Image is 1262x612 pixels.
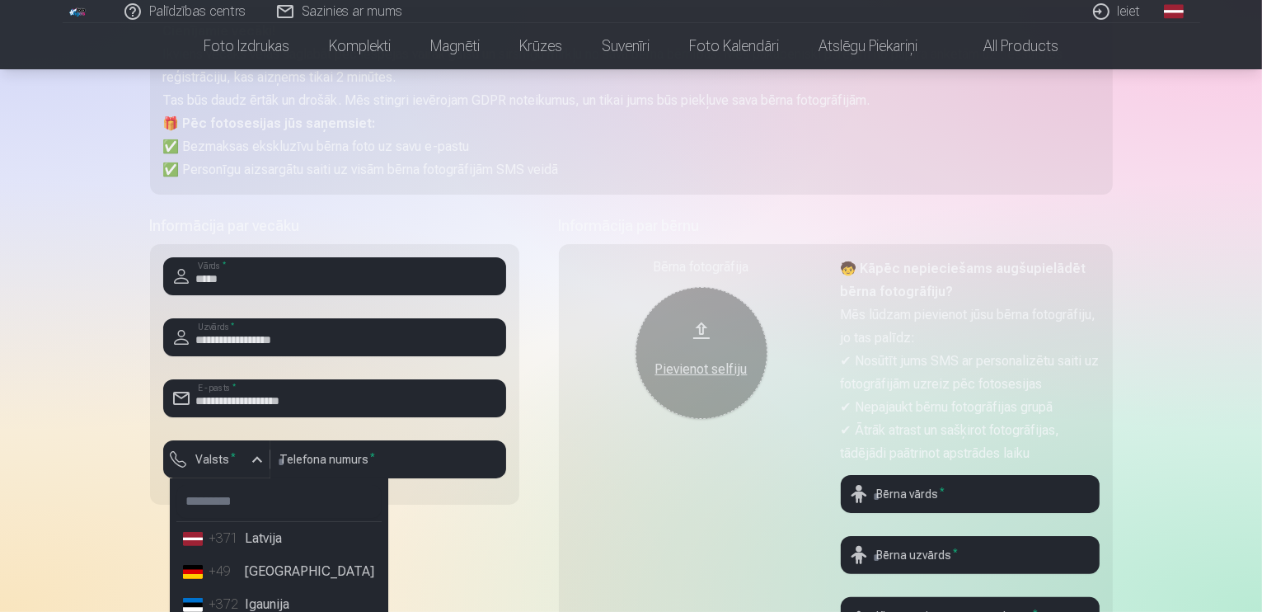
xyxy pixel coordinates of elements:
p: ✔ Nosūtīt jums SMS ar personalizētu saiti uz fotogrāfijām uzreiz pēc fotosesijas [841,350,1100,396]
li: [GEOGRAPHIC_DATA] [176,555,382,588]
p: ✔ Nepajaukt bērnu fotogrāfijas grupā [841,396,1100,419]
p: ✔ Ātrāk atrast un sašķirot fotogrāfijas, tādējādi paātrinot apstrādes laiku [841,419,1100,465]
a: Atslēgu piekariņi [799,23,937,69]
a: Magnēti [411,23,500,69]
a: All products [937,23,1078,69]
p: Mēs lūdzam pievienot jūsu bērna fotogrāfiju, jo tas palīdz: [841,304,1100,350]
li: Latvija [176,522,382,555]
p: Tas būs daudz ērtāk un drošāk. Mēs stingri ievērojam GDPR noteikumus, un tikai jums būs piekļuve ... [163,89,1100,112]
a: Komplekti [309,23,411,69]
div: +49 [209,562,242,581]
h5: Informācija par vecāku [150,214,519,238]
div: Bērna fotogrāfija [572,257,831,277]
p: ✅ Personīgu aizsargātu saiti uz visām bērna fotogrāfijām SMS veidā [163,158,1100,181]
a: Krūzes [500,23,582,69]
a: Foto izdrukas [184,23,309,69]
a: Foto kalendāri [669,23,799,69]
button: Pievienot selfiju [636,287,767,419]
strong: 🧒 Kāpēc nepieciešams augšupielādēt bērna fotogrāfiju? [841,261,1086,299]
strong: 🎁 Pēc fotosesijas jūs saņemsiet: [163,115,376,131]
p: ✅ Bezmaksas ekskluzīvu bērna foto uz savu e-pastu [163,135,1100,158]
img: /fa1 [69,7,87,16]
div: +371 [209,529,242,548]
label: Valsts [190,451,243,468]
h5: Informācija par bērnu [559,214,1113,238]
a: Suvenīri [582,23,669,69]
div: Pievienot selfiju [652,360,751,379]
button: Valsts* [163,440,270,478]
